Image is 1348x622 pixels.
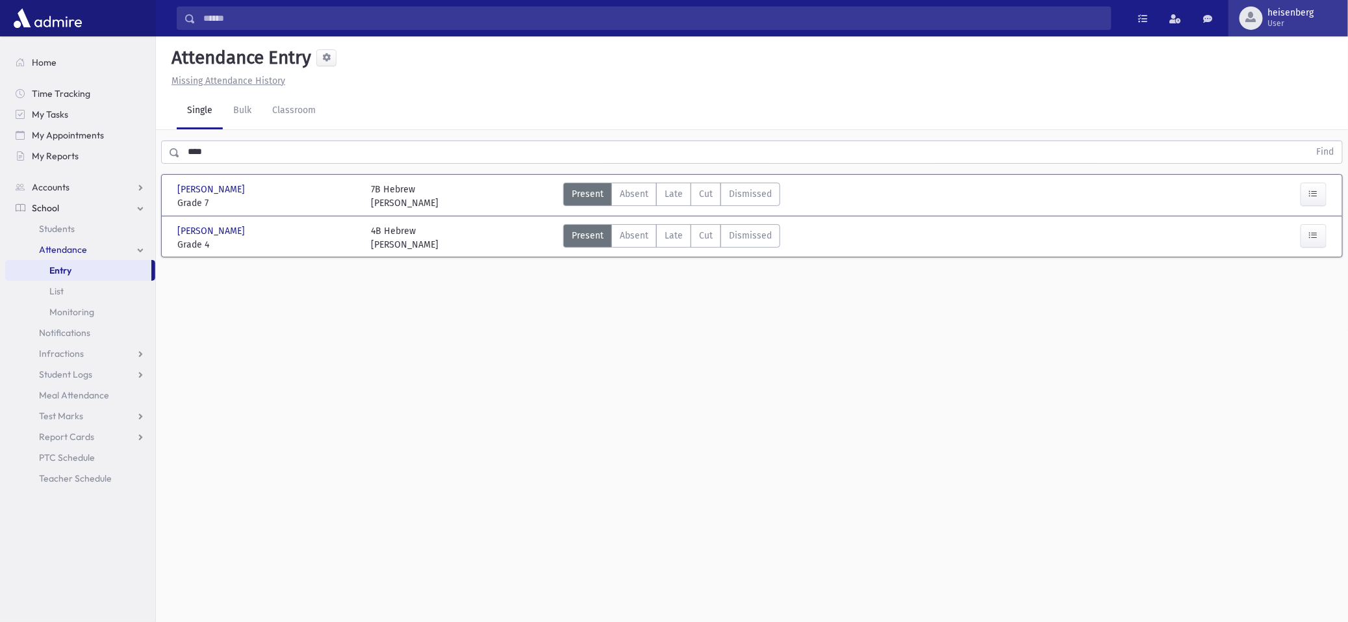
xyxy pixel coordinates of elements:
[32,181,70,193] span: Accounts
[563,183,780,210] div: AttTypes
[177,196,358,210] span: Grade 7
[39,369,92,380] span: Student Logs
[49,265,71,276] span: Entry
[5,406,155,426] a: Test Marks
[39,452,95,463] span: PTC Schedule
[32,150,79,162] span: My Reports
[572,187,604,201] span: Present
[49,306,94,318] span: Monitoring
[1268,18,1314,29] span: User
[177,93,223,129] a: Single
[371,224,439,252] div: 4B Hebrew [PERSON_NAME]
[729,187,772,201] span: Dismissed
[262,93,326,129] a: Classroom
[699,229,713,242] span: Cut
[563,224,780,252] div: AttTypes
[10,5,85,31] img: AdmirePro
[5,302,155,322] a: Monitoring
[5,104,155,125] a: My Tasks
[371,183,439,210] div: 7B Hebrew [PERSON_NAME]
[177,224,248,238] span: [PERSON_NAME]
[5,281,155,302] a: List
[39,473,112,484] span: Teacher Schedule
[5,260,151,281] a: Entry
[5,364,155,385] a: Student Logs
[5,343,155,364] a: Infractions
[32,88,90,99] span: Time Tracking
[699,187,713,201] span: Cut
[39,223,75,235] span: Students
[39,348,84,359] span: Infractions
[39,389,109,401] span: Meal Attendance
[1268,8,1314,18] span: heisenberg
[5,83,155,104] a: Time Tracking
[166,47,311,69] h5: Attendance Entry
[32,129,104,141] span: My Appointments
[572,229,604,242] span: Present
[39,327,90,339] span: Notifications
[49,285,64,297] span: List
[5,218,155,239] a: Students
[39,244,87,255] span: Attendance
[172,75,285,86] u: Missing Attendance History
[5,468,155,489] a: Teacher Schedule
[32,57,57,68] span: Home
[5,198,155,218] a: School
[5,426,155,447] a: Report Cards
[5,177,155,198] a: Accounts
[223,93,262,129] a: Bulk
[1309,141,1342,163] button: Find
[5,125,155,146] a: My Appointments
[5,447,155,468] a: PTC Schedule
[5,385,155,406] a: Meal Attendance
[5,146,155,166] a: My Reports
[32,202,59,214] span: School
[177,238,358,252] span: Grade 4
[729,229,772,242] span: Dismissed
[39,410,83,422] span: Test Marks
[5,239,155,260] a: Attendance
[166,75,285,86] a: Missing Attendance History
[5,52,155,73] a: Home
[177,183,248,196] span: [PERSON_NAME]
[39,431,94,443] span: Report Cards
[620,229,648,242] span: Absent
[665,229,683,242] span: Late
[196,6,1111,30] input: Search
[32,109,68,120] span: My Tasks
[620,187,648,201] span: Absent
[665,187,683,201] span: Late
[5,322,155,343] a: Notifications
